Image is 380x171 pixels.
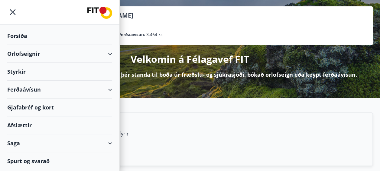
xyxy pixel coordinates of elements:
div: Styrkir [7,63,112,81]
button: menu [7,7,18,18]
div: Gjafabréf og kort [7,99,112,116]
div: Ferðaávísun [7,81,112,99]
div: Spurt og svarað [7,152,112,170]
p: Hér getur þú sótt um þá styrki sem þér standa til boða úr fræðslu- og sjúkrasjóði, bókað orlofsei... [23,71,357,79]
div: Forsíða [7,27,112,45]
div: Afslættir [7,116,112,134]
p: Ferðaávísun : [119,31,145,38]
div: Orlofseignir [7,45,112,63]
div: Saga [7,134,112,152]
span: 3.464 kr. [146,31,164,38]
img: union_logo [87,7,112,19]
p: Velkomin á Félagavef FIT [131,52,249,66]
